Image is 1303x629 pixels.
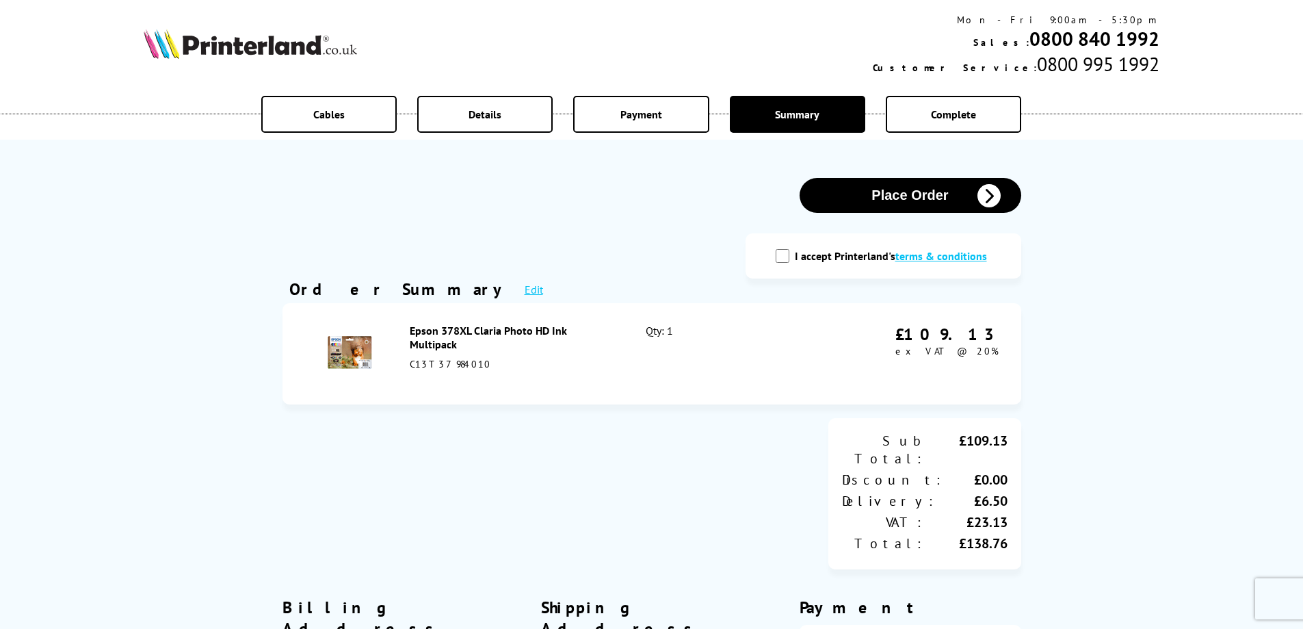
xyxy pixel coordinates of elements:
div: Discount: [842,471,944,489]
span: Summary [775,107,819,121]
span: Cables [313,107,345,121]
div: Payment [800,597,1021,618]
div: £0.00 [944,471,1008,489]
div: VAT: [842,513,925,531]
a: Edit [525,283,543,296]
div: Epson 378XL Claria Photo HD Ink Multipack [410,324,616,351]
a: modal_tc [895,249,987,263]
div: Qty: 1 [646,324,787,384]
label: I accept Printerland's [795,249,994,263]
a: 0800 840 1992 [1029,26,1159,51]
img: Printerland Logo [144,29,357,59]
span: Details [469,107,501,121]
span: ex VAT @ 20% [895,345,999,357]
div: £138.76 [925,535,1008,552]
div: Sub Total: [842,432,925,467]
span: Complete [931,107,976,121]
div: £109.13 [895,324,1001,345]
span: Payment [620,107,662,121]
button: Place Order [800,178,1021,213]
span: 0800 995 1992 [1037,51,1159,77]
div: Total: [842,535,925,552]
div: Delivery: [842,492,936,510]
div: Mon - Fri 9:00am - 5:30pm [873,14,1159,26]
img: Epson 378XL Claria Photo HD Ink Multipack [326,329,373,376]
div: £109.13 [925,432,1008,467]
div: £6.50 [936,492,1008,510]
div: C13T37984010 [410,358,616,370]
div: £23.13 [925,513,1008,531]
div: Order Summary [289,279,511,300]
span: Customer Service: [873,62,1037,74]
span: Sales: [973,36,1029,49]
